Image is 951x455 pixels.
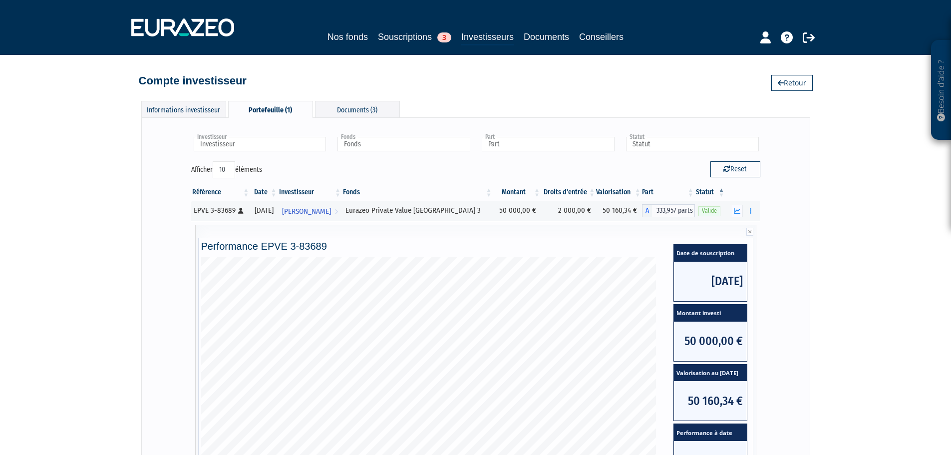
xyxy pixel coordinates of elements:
div: Documents (3) [315,101,400,117]
span: 50 000,00 € [674,322,747,361]
a: Investisseurs [461,30,514,45]
i: Voir l'investisseur [334,202,338,221]
span: 333,957 parts [652,204,695,217]
div: Informations investisseur [141,101,226,117]
span: [PERSON_NAME] [282,202,331,221]
div: [DATE] [254,205,274,216]
td: 50 160,34 € [596,201,641,221]
div: Eurazeo Private Value [GEOGRAPHIC_DATA] 3 [345,205,490,216]
th: Statut : activer pour trier la colonne par ordre d&eacute;croissant [695,184,726,201]
th: Montant: activer pour trier la colonne par ordre croissant [493,184,541,201]
th: Investisseur: activer pour trier la colonne par ordre croissant [278,184,342,201]
td: 50 000,00 € [493,201,541,221]
a: Nos fonds [327,30,368,44]
td: 2 000,00 € [541,201,596,221]
a: Retour [771,75,813,91]
span: A [642,204,652,217]
label: Afficher éléments [191,161,262,178]
span: Montant investi [674,305,747,322]
th: Fonds: activer pour trier la colonne par ordre croissant [342,184,493,201]
span: Valide [698,206,720,216]
div: EPVE 3-83689 [194,205,247,216]
th: Date: activer pour trier la colonne par ordre croissant [250,184,278,201]
span: Date de souscription [674,245,747,262]
h4: Compte investisseur [139,75,247,87]
span: [DATE] [674,262,747,301]
th: Référence : activer pour trier la colonne par ordre croissant [191,184,251,201]
span: 3 [437,32,451,42]
div: A - Eurazeo Private Value Europe 3 [642,204,695,217]
h4: Performance EPVE 3-83689 [201,241,750,252]
span: 50 160,34 € [674,381,747,421]
img: 1732889491-logotype_eurazeo_blanc_rvb.png [131,18,234,36]
select: Afficheréléments [213,161,235,178]
th: Valorisation: activer pour trier la colonne par ordre croissant [596,184,641,201]
button: Reset [710,161,760,177]
span: Performance à date [674,424,747,441]
i: [Français] Personne physique [238,208,244,214]
th: Part: activer pour trier la colonne par ordre croissant [642,184,695,201]
a: [PERSON_NAME] [278,201,342,221]
span: Valorisation au [DATE] [674,365,747,382]
th: Droits d'entrée: activer pour trier la colonne par ordre croissant [541,184,596,201]
a: Souscriptions3 [378,30,451,44]
div: Portefeuille (1) [228,101,313,118]
a: Documents [524,30,569,44]
p: Besoin d'aide ? [936,45,947,135]
a: Conseillers [579,30,624,44]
